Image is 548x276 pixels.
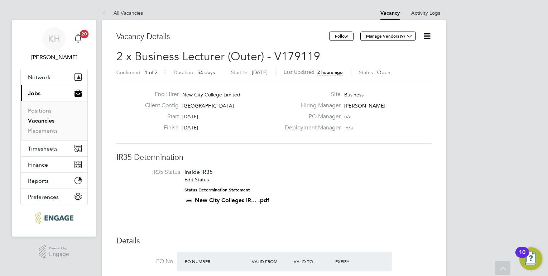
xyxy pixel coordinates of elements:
a: Vacancies [28,117,54,124]
span: 2 hours ago [317,69,343,75]
span: Timesheets [28,145,58,152]
label: IR35 Status [124,168,180,176]
label: Duration [174,69,193,76]
span: Network [28,74,51,81]
a: 20 [71,27,85,50]
div: Valid To [292,255,334,268]
div: Jobs [21,101,87,140]
label: Deployment Manager [280,124,341,132]
span: Business [344,91,364,98]
span: [PERSON_NAME] [344,103,385,109]
button: Timesheets [21,141,87,156]
h3: Vacancy Details [116,32,329,42]
a: KH[PERSON_NAME] [20,27,88,62]
label: Confirmed [116,69,140,76]
span: Open [377,69,390,76]
label: Site [280,91,341,98]
a: Placements [28,127,58,134]
span: Reports [28,177,49,184]
div: Expiry [333,255,375,268]
h3: Details [116,236,432,246]
span: KH [48,34,60,43]
span: n/a [346,124,353,131]
button: Network [21,69,87,85]
span: [DATE] [182,113,198,120]
h3: IR35 Determination [116,152,432,163]
label: Finish [139,124,179,132]
span: Jobs [28,90,40,97]
span: n/a [344,113,351,120]
span: [DATE] [182,124,198,131]
label: Start In [231,69,247,76]
label: Last Updated [284,69,314,75]
label: Status [359,69,373,76]
span: Powered by [49,245,69,251]
label: PO No [116,258,173,265]
a: Vacancy [380,10,400,16]
span: Kirsty Hanmore [20,53,88,62]
span: Engage [49,251,69,257]
span: 20 [80,30,88,38]
a: New City Colleges IR... .pdf [195,197,269,204]
span: Inside IR35 [184,168,213,175]
img: ncclondon-logo-retina.png [35,212,73,224]
span: [GEOGRAPHIC_DATA] [182,103,234,109]
div: Valid From [250,255,292,268]
a: All Vacancies [102,10,143,16]
button: Open Resource Center, 10 new notifications [519,247,542,270]
a: Powered byEngage [39,245,69,259]
button: Manage Vendors (9) [360,32,416,41]
a: Go to home page [20,212,88,224]
label: Start [139,113,179,120]
div: PO Number [183,255,250,268]
span: Finance [28,161,48,168]
a: Edit Status [184,176,209,183]
label: End Hirer [139,91,179,98]
button: Finance [21,157,87,172]
span: 54 days [197,69,215,76]
label: Client Config [139,102,179,109]
button: Reports [21,173,87,189]
a: Positions [28,107,52,114]
label: PO Manager [280,113,341,120]
button: Jobs [21,85,87,101]
strong: Status Determination Statement [184,187,250,192]
div: 10 [519,252,525,262]
span: [DATE] [252,69,268,76]
span: Preferences [28,194,59,200]
nav: Main navigation [12,20,96,237]
button: Preferences [21,189,87,205]
span: 1 of 2 [145,69,158,76]
span: New City College Limited [182,91,240,98]
span: 2 x Business Lecturer (Outer) - V179119 [116,49,320,63]
a: Activity Logs [411,10,440,16]
button: Follow [329,32,354,41]
label: Hiring Manager [280,102,341,109]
